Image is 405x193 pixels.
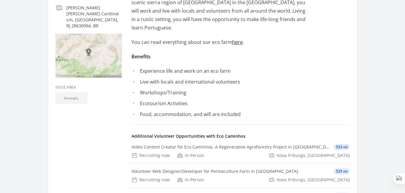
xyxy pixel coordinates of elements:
li: Animals [55,92,87,104]
span: Nova Friburgo, [GEOGRAPHIC_DATA] [277,177,350,183]
span: 522 mi [334,144,350,150]
div: In-Person [177,177,204,183]
li: Workshops/Training [131,88,308,97]
div: In-Person [177,152,204,158]
li: Ecotourism Activities [131,99,308,108]
h4: Additional Volunteer Opportunities with Eco Caminhos [131,133,350,139]
div: Recruiting now [131,177,170,183]
li: Food, accommodation, and wifi are included [131,110,308,118]
strong: Benefits [131,53,150,60]
span: 525 mi [334,168,350,174]
li: Live with locals and international volunteers [131,78,308,86]
p: [PERSON_NAME] [PERSON_NAME] Cardinot s/n, [GEOGRAPHIC_DATA], RJ 28630994, BR [66,5,122,29]
a: here [232,39,243,45]
div: Video Content Creator for Eco Caminhos, A Regenerative Agroforestry Project in [GEOGRAPHIC_DATA] [131,144,331,150]
a: Volunteer Web Designer/Developer for Permaculture Farm in [GEOGRAPHIC_DATA] 525 mi Recruiting now... [129,164,352,188]
span: Nova Friburgo, [GEOGRAPHIC_DATA] [277,152,350,158]
div: Recruiting now [131,152,170,158]
div: Volunteer Web Designer/Developer for Permaculture Farm in [GEOGRAPHIC_DATA] [131,168,298,174]
a: Video Content Creator for Eco Caminhos, A Regenerative Agroforestry Project in [GEOGRAPHIC_DATA] ... [129,139,352,163]
img: Map [55,34,122,78]
p: You can read everything about our eco farm . [131,38,308,46]
li: Experience life and work on an eco farm [131,67,308,75]
h3: Issue area [55,85,122,90]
